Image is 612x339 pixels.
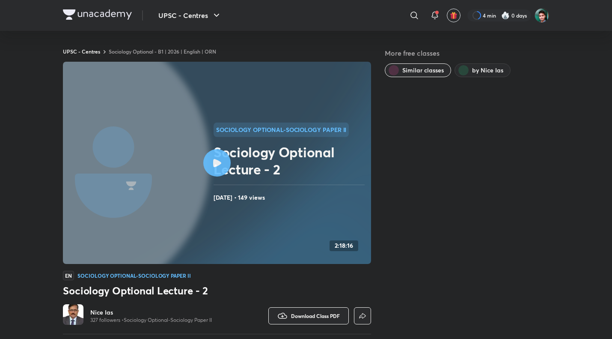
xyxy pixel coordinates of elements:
[109,48,216,55] a: Sociology Optional - B1 | 2026 | English | ORN
[385,48,549,58] h5: More free classes
[335,242,353,249] h4: 2:18:16
[90,308,212,317] a: Nice Ias
[63,284,371,297] h3: Sociology Optional Lecture - 2
[450,12,458,19] img: avatar
[472,66,503,75] span: by Nice Ias
[501,11,510,20] img: streak
[214,144,368,178] h2: Sociology Optional Lecture - 2
[90,317,212,324] p: 327 followers • Sociology Optional-Sociology Paper II
[77,273,191,278] h4: Sociology Optional-Sociology Paper II
[214,192,368,203] h4: [DATE] • 149 views
[402,66,444,75] span: Similar classes
[63,304,83,325] img: Avatar
[63,271,74,280] span: EN
[535,8,549,23] img: Avinash Gupta
[63,304,83,327] a: Avatar
[63,9,132,20] img: Company Logo
[455,63,511,77] button: by Nice Ias
[385,63,451,77] button: Similar classes
[153,7,227,24] button: UPSC - Centres
[63,48,100,55] a: UPSC - Centres
[291,312,340,319] span: Download Class PDF
[63,9,132,22] a: Company Logo
[447,9,460,22] button: avatar
[268,307,349,324] button: Download Class PDF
